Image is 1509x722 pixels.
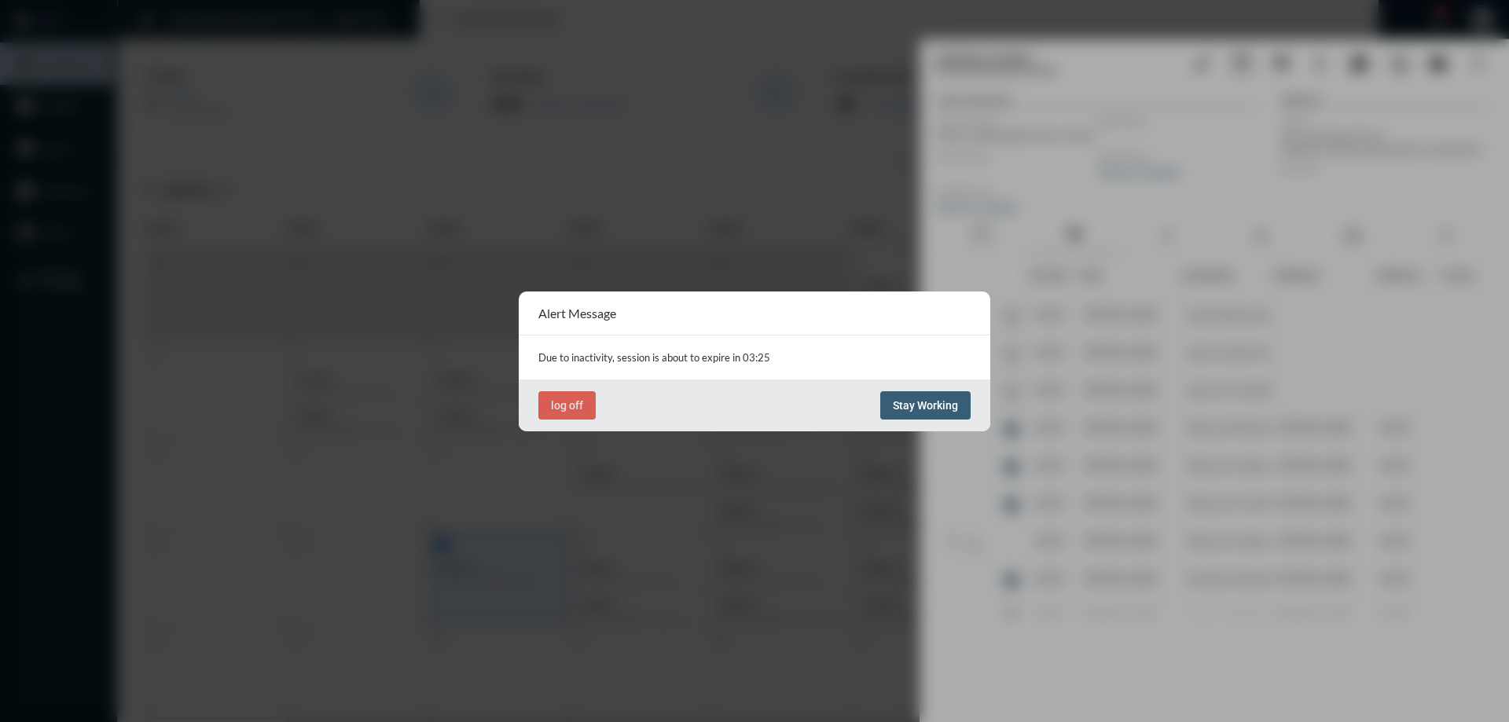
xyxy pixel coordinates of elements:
[893,399,958,412] span: Stay Working
[538,391,596,420] button: log off
[880,391,971,420] button: Stay Working
[551,399,583,412] span: log off
[538,306,616,321] h2: Alert Message
[538,351,971,364] p: Due to inactivity, session is about to expire in 03:25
